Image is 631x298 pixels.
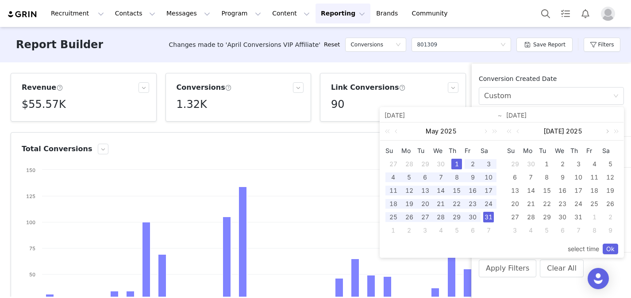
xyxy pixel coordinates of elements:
[433,184,449,197] td: May 14, 2025
[417,224,433,237] td: June 3, 2025
[586,144,602,157] th: Fri
[481,224,496,237] td: June 7, 2025
[7,10,38,19] a: grin logo
[555,210,571,224] td: July 30, 2025
[602,210,618,224] td: August 2, 2025
[433,224,449,237] td: June 4, 2025
[507,171,523,184] td: July 6, 2025
[510,159,520,169] div: 29
[510,212,520,222] div: 27
[605,172,616,183] div: 12
[507,184,523,197] td: July 13, 2025
[589,185,600,196] div: 18
[396,42,401,48] i: icon: down
[26,219,35,225] text: 100
[404,212,415,222] div: 26
[417,147,433,155] span: Tu
[605,225,616,236] div: 9
[467,199,478,209] div: 23
[539,171,555,184] td: July 8, 2025
[557,172,568,183] div: 9
[481,184,496,197] td: May 17, 2025
[539,147,555,155] span: Tu
[557,212,568,222] div: 30
[388,199,399,209] div: 18
[451,172,462,183] div: 8
[555,184,571,197] td: July 16, 2025
[602,184,618,197] td: July 19, 2025
[449,210,465,224] td: May 29, 2025
[542,185,552,196] div: 15
[507,224,523,237] td: August 3, 2025
[388,159,399,169] div: 27
[401,184,417,197] td: May 12, 2025
[573,159,584,169] div: 3
[449,144,465,157] th: Thu
[169,40,321,50] span: Changes made to 'April Conversions VIP Affiliate'
[417,197,433,210] td: May 20, 2025
[331,82,406,93] h3: Link Conversions
[573,172,584,183] div: 10
[573,212,584,222] div: 31
[555,197,571,210] td: July 23, 2025
[539,157,555,171] td: July 1, 2025
[479,260,536,277] button: Apply Filters
[510,185,520,196] div: 13
[388,212,399,222] div: 25
[350,38,383,51] h5: Conversions
[570,157,586,171] td: July 3, 2025
[484,88,511,104] div: Custom
[449,197,465,210] td: May 22, 2025
[449,171,465,184] td: May 8, 2025
[465,210,481,224] td: May 30, 2025
[589,212,600,222] div: 1
[555,157,571,171] td: July 2, 2025
[570,210,586,224] td: July 31, 2025
[602,171,618,184] td: July 12, 2025
[605,199,616,209] div: 26
[393,122,401,140] a: Previous month (PageUp)
[523,224,539,237] td: August 4, 2025
[481,157,496,171] td: May 3, 2025
[605,185,616,196] div: 19
[507,197,523,210] td: July 20, 2025
[570,224,586,237] td: August 7, 2025
[483,159,494,169] div: 3
[401,157,417,171] td: April 28, 2025
[500,42,506,48] i: icon: down
[467,185,478,196] div: 16
[420,185,431,196] div: 13
[420,172,431,183] div: 6
[439,122,458,140] a: 2025
[433,171,449,184] td: May 7, 2025
[404,172,415,183] div: 5
[26,167,35,173] text: 150
[465,224,481,237] td: June 6, 2025
[417,38,437,51] div: 801309
[481,197,496,210] td: May 24, 2025
[588,268,609,289] div: Open Intercom Messenger
[435,185,446,196] div: 14
[483,225,494,236] div: 7
[510,172,520,183] div: 6
[523,147,539,155] span: Mo
[420,159,431,169] div: 29
[385,144,401,157] th: Sun
[451,225,462,236] div: 5
[536,4,555,23] button: Search
[177,82,232,93] h3: Conversions
[507,210,523,224] td: July 27, 2025
[435,199,446,209] div: 21
[435,212,446,222] div: 28
[586,197,602,210] td: July 25, 2025
[542,159,552,169] div: 1
[401,197,417,210] td: May 19, 2025
[388,185,399,196] div: 11
[602,197,618,210] td: July 26, 2025
[523,171,539,184] td: July 7, 2025
[451,199,462,209] div: 22
[570,144,586,157] th: Thu
[526,159,536,169] div: 30
[570,147,586,155] span: Th
[539,144,555,157] th: Tue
